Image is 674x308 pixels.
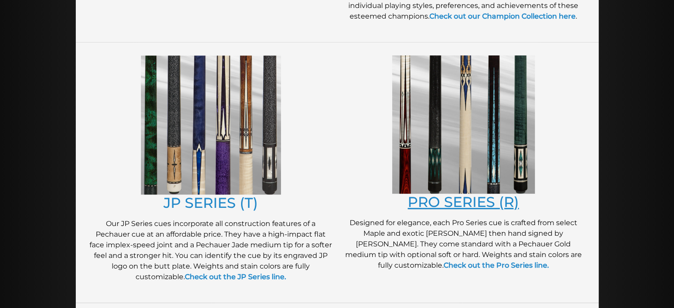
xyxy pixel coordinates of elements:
[429,12,576,20] a: Check out our Champion Collection here
[185,273,286,281] a: Check out the JP Series line.
[408,193,519,211] a: PRO SERIES (R)
[342,218,585,271] p: Designed for elegance, each Pro Series cue is crafted from select Maple and exotic [PERSON_NAME] ...
[164,194,258,211] a: JP SERIES (T)
[444,261,549,269] a: Check out the Pro Series line.
[89,218,333,282] p: Our JP Series cues incorporate all construction features of a Pechauer cue at an affordable price...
